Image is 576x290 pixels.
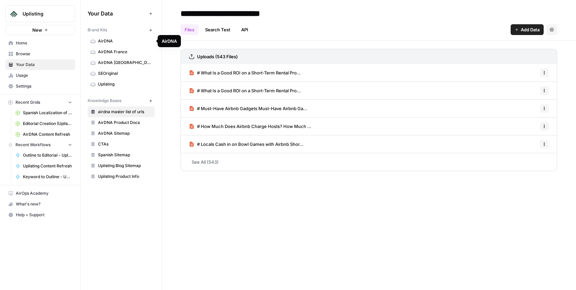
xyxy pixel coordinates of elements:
[88,106,155,117] a: airdna master list of urls
[5,188,75,199] a: AirOps Academy
[181,153,557,171] a: See All (543)
[23,174,72,180] span: Keyword to Outline - Uplisting
[98,152,152,158] span: Spanish Sitemap
[189,100,307,117] a: # Must-Have Airbnb Gadgets Must-Have Airbnb Ga...
[23,131,72,137] span: AirDNA Content Refresh
[189,82,301,99] a: # What Is a Good ROI on a Short-Term Rental Pro...
[88,27,107,33] span: Brand Kits
[8,8,20,20] img: Uplisting Logo
[189,118,311,135] a: # How Much Does Airbnb Charge Hosts? How Much ...
[511,24,544,35] button: Add Data
[88,79,155,90] a: Uplisting
[23,10,63,17] span: Uplisting
[98,49,152,55] span: AirDNA France
[189,49,238,64] a: Uploads (543 Files)
[15,142,51,148] span: Recent Workflows
[12,171,75,182] a: Keyword to Outline - Uplisting
[5,140,75,150] button: Recent Workflows
[162,38,177,44] div: AirDNA
[5,25,75,35] button: New
[197,69,301,76] span: # What Is a Good ROI on a Short-Term Rental Pro...
[16,83,72,89] span: Settings
[12,107,75,118] a: Spanish Localization of EN Articles
[16,212,72,218] span: Help + Support
[88,57,155,68] a: AirDNA [GEOGRAPHIC_DATA]
[88,128,155,139] a: AirDNA Sitemap
[32,27,42,33] span: New
[16,72,72,78] span: Usage
[5,210,75,220] button: Help + Support
[5,5,75,22] button: Workspace: Uplisting
[12,118,75,129] a: Editorial Creation (Uplisting)
[23,121,72,127] span: Editorial Creation (Uplisting)
[98,38,152,44] span: AirDNA
[98,163,152,169] span: Uplisting Blog Sitemap
[5,70,75,81] a: Usage
[5,97,75,107] button: Recent Grids
[88,150,155,160] a: Spanish Sitemap
[521,26,540,33] span: Add Data
[181,24,198,35] a: Files
[88,171,155,182] a: Uplisting Product Info
[189,135,303,153] a: # Locals Cash in on Bowl Games with Airbnb Shor...
[98,130,152,136] span: AirDNA Sitemap
[189,64,301,82] a: # What Is a Good ROI on a Short-Term Rental Pro...
[98,141,152,147] span: CTAs
[98,120,152,126] span: AirDNA Product Docs
[197,141,303,148] span: # Locals Cash in on Bowl Games with Airbnb Shor...
[23,110,72,116] span: Spanish Localization of EN Articles
[16,51,72,57] span: Browse
[12,150,75,161] a: Outline to Editorial - Uplisting
[16,62,72,68] span: Your Data
[5,59,75,70] a: Your Data
[98,109,152,115] span: airdna master list of urls
[98,81,152,87] span: Uplisting
[197,123,311,130] span: # How Much Does Airbnb Charge Hosts? How Much ...
[23,163,72,169] span: Uplisting Content Refresh
[16,40,72,46] span: Home
[12,161,75,171] a: Uplisting Content Refresh
[197,53,238,60] h3: Uploads (543 Files)
[88,139,155,150] a: CTAs
[98,70,152,76] span: SEOriginal
[15,99,40,105] span: Recent Grids
[197,87,301,94] span: # What Is a Good ROI on a Short-Term Rental Pro...
[6,199,75,209] div: What's new?
[88,9,147,18] span: Your Data
[16,190,72,196] span: AirOps Academy
[88,46,155,57] a: AirDNA France
[5,199,75,210] button: What's new?
[88,117,155,128] a: AirDNA Product Docs
[201,24,234,35] a: Search Test
[88,98,121,104] span: Knowledge Bases
[88,36,155,46] a: AirDNA
[98,60,152,66] span: AirDNA [GEOGRAPHIC_DATA]
[5,49,75,59] a: Browse
[88,160,155,171] a: Uplisting Blog Sitemap
[12,129,75,140] a: AirDNA Content Refresh
[237,24,252,35] a: API
[23,152,72,158] span: Outline to Editorial - Uplisting
[5,38,75,49] a: Home
[88,68,155,79] a: SEOriginal
[98,173,152,180] span: Uplisting Product Info
[5,81,75,92] a: Settings
[197,105,307,112] span: # Must-Have Airbnb Gadgets Must-Have Airbnb Ga...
